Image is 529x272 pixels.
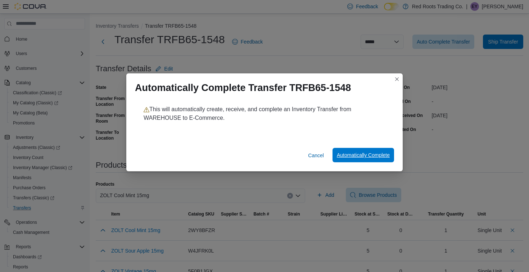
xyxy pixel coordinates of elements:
[393,75,401,83] button: Closes this modal window
[333,148,394,162] button: Automatically Complete
[337,151,390,159] span: Automatically Complete
[305,148,327,163] button: Cancel
[135,82,351,94] h1: Automatically Complete Transfer TRFB65-1548
[308,152,324,159] span: Cancel
[144,105,385,122] p: This will automatically create, receive, and complete an Inventory Transfer from WAREHOUSE to E-C...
